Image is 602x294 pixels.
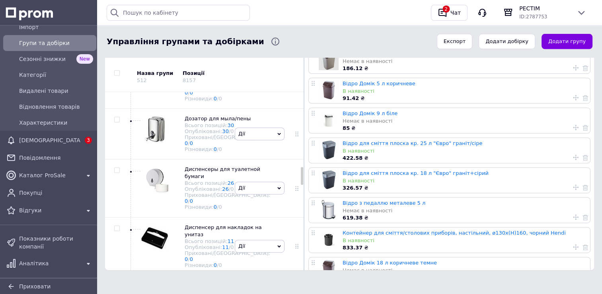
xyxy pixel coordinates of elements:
[222,244,229,250] a: 11
[437,34,473,49] button: Експорт
[19,259,80,267] span: Аналітика
[217,146,222,152] span: /
[431,5,468,21] button: 2Чат
[230,244,234,250] div: 0
[449,7,462,19] div: Чат
[343,118,586,125] div: Немає в наявності
[76,54,93,64] span: New
[190,90,193,96] a: 0
[238,131,245,137] span: Дії
[542,34,592,49] button: Додати групу
[185,122,270,128] div: Всього позицій:
[218,204,222,210] div: 0
[19,154,93,162] span: Повідомлення
[185,116,251,122] span: Дозатор для мыла/пены
[214,146,217,152] a: 0
[343,214,586,221] div: ₴
[183,77,196,83] div: 8157
[19,171,80,179] span: Каталог ProSale
[19,71,93,79] span: Категорії
[19,235,93,251] span: Показники роботи компанії
[343,177,586,184] div: В наявності
[217,262,222,268] span: /
[185,146,270,152] div: Різновиди:
[19,55,73,63] span: Сезонні знижки
[188,256,193,262] span: /
[343,185,362,191] b: 326.57
[583,214,588,221] a: Видалити товар
[185,192,270,204] div: Приховані/[GEOGRAPHIC_DATA]:
[343,200,425,206] a: Відро з педаллю металеве 5 л
[228,180,234,186] a: 26
[229,128,234,134] span: /
[228,238,234,244] a: 11
[343,58,586,65] div: Немає в наявності
[19,136,80,144] span: [DEMOGRAPHIC_DATA]
[190,256,193,262] a: 0
[218,146,222,152] div: 0
[238,185,245,191] span: Дії
[185,166,260,179] span: Диспенсеры для туалетной бумаги
[19,23,93,31] span: Імпорт
[188,140,193,146] span: /
[229,186,234,192] span: /
[185,198,188,204] a: 0
[19,206,80,214] span: Відгуки
[230,128,234,134] div: 0
[107,5,250,21] input: Пошук по кабінету
[214,96,217,102] a: 0
[222,128,229,134] a: 30
[343,125,586,132] div: ₴
[343,147,586,155] div: В наявності
[141,115,169,143] img: Дозатор для мыла/пены
[217,96,222,102] span: /
[185,224,262,237] span: Диспенсер для накладок на унитаз
[238,243,245,249] span: Дії
[343,155,586,162] div: ₴
[137,77,147,83] div: 512
[343,80,415,86] a: Відро Домік 5 л коричневе
[583,154,588,161] a: Видалити товар
[19,103,93,111] span: Відновлення товарів
[185,90,188,96] a: 0
[218,262,222,268] div: 0
[343,110,397,116] a: Відро Домік 9 л біле
[343,184,586,192] div: ₴
[188,198,193,204] span: /
[107,36,264,47] span: Управління групами та добірками
[19,283,51,290] span: Приховати
[19,39,93,47] span: Групи та добірки
[19,189,93,197] span: Покупці
[188,90,193,96] span: /
[185,250,270,262] div: Приховані/[GEOGRAPHIC_DATA]:
[185,256,188,262] a: 0
[19,119,93,127] span: Характеристики
[343,95,359,101] b: 91.42
[343,237,586,244] div: В наявності
[230,186,234,192] div: 0
[583,124,588,131] a: Видалити товар
[343,267,586,274] div: Немає в наявності
[185,128,270,134] div: Опубліковані:
[343,244,586,251] div: ₴
[343,170,489,176] a: Відро для сміття плоска кр. 18 л "Євро" граніт+сірий
[343,215,362,221] b: 619.38
[583,94,588,101] a: Видалити товар
[343,230,566,236] a: Контейнер для сміття/столових приборів, настільний, ø130x(H)160, чорний Hendi
[141,224,169,252] img: Диспенсер для накладок на унитаз
[343,140,482,146] a: Відро для сміття плоска кр. 25 л "Євро" граніт/сіре
[583,64,588,71] a: Видалити товар
[218,96,222,102] div: 0
[343,88,586,95] div: В наявності
[479,34,535,49] button: Додати добірку
[214,204,217,210] a: 0
[185,244,270,250] div: Опубліковані:
[343,95,586,102] div: ₴
[185,140,188,146] a: 0
[217,204,222,210] span: /
[343,65,362,71] b: 186.12
[185,186,270,192] div: Опубліковані:
[343,260,437,266] a: Відро Домік 18 л коричневе темне
[185,96,270,102] div: Різновиди:
[229,244,234,250] span: /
